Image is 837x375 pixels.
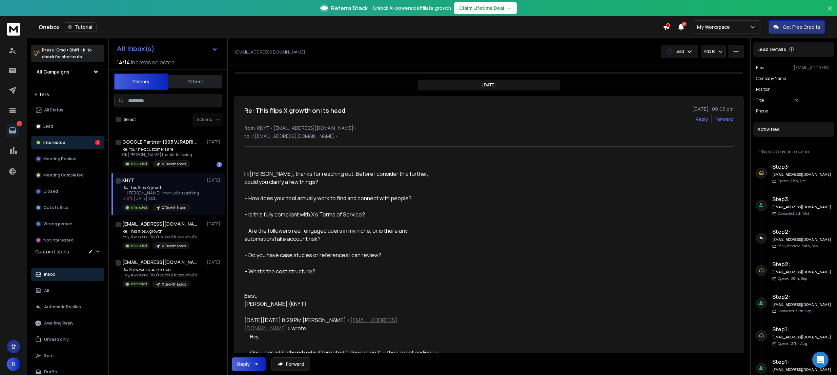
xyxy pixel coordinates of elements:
p: Company Name [756,76,786,81]
button: Reply [232,357,266,371]
p: Lead [675,49,684,54]
h6: [EMAIL_ADDRESS][DOMAIN_NAME] [772,270,832,275]
p: Out of office [43,205,68,210]
button: B [7,357,20,371]
p: Hi [PERSON_NAME], thanks for reaching [122,190,199,196]
span: 27th, Aug [791,341,807,346]
p: 1 [17,121,22,126]
h1: GOOGLE Partner 1995 VJRADRICK FCC Lic Streamer [122,139,197,145]
p: Interested [131,205,147,210]
p: [DATE] [207,221,222,227]
p: Meeting Booked [43,156,77,162]
p: to: <[EMAIL_ADDRESS][DOMAIN_NAME]> [244,133,734,140]
p: Not Interested [43,237,74,243]
p: Lead Details [757,46,786,53]
div: Forward [714,116,734,123]
div: [PERSON_NAME] (KNYT) [244,300,442,308]
h6: [EMAIL_ADDRESS][DOMAIN_NAME] [772,172,832,177]
div: [DATE][DATE] 8:29 PM [PERSON_NAME] < > wrote: [244,316,442,332]
span: 14 / 14 [117,58,130,66]
p: Interested [131,282,147,287]
div: 1 [217,162,222,167]
h1: All Campaigns [37,68,69,75]
div: Onebox [39,22,663,32]
p: [DATE] [482,82,496,88]
h6: Step 2 : [772,260,832,268]
h1: Re: This flips X growth on its head [244,106,345,115]
h1: KNYT [122,177,134,184]
p: – How does your tool actually work to find and connect with people? [244,194,442,202]
h6: [EMAIL_ADDRESS][DOMAIN_NAME] [772,302,832,307]
button: All Inbox(s) [111,42,223,56]
span: 47 days in sequence [773,149,810,154]
p: Sent [44,353,54,358]
p: Hi [PERSON_NAME], thanks for reaching out. Before I consider this further, could you clarify a fe... [244,170,442,186]
p: Drafts [44,369,57,375]
h1: All Inbox(s) [117,45,155,52]
p: Position [756,87,771,92]
p: Contacted [778,211,809,216]
span: Draft: [122,195,133,201]
p: – Are the followers real, engaged users in my niche, or is there any automation/fake account risk? [244,227,442,243]
button: Others [168,74,222,89]
button: Inbox [31,268,104,281]
button: Meeting Booked [31,152,104,166]
button: Automatic Replies [31,300,104,314]
p: Unread only [44,337,69,342]
span: 6th, Oct [795,211,809,216]
p: X Growth Leads [162,282,186,287]
p: Phone [756,108,768,114]
div: One user added of targeted followers on X — their exact audience — in just weeks. [250,349,442,365]
p: Re: Grow your audience on [122,267,197,272]
p: Unlock AI-powered affiliate growth [373,5,451,12]
h1: [EMAIL_ADDRESS][DOMAIN_NAME] [122,221,197,227]
h6: Step 1 : [772,325,832,333]
p: X Growth Leads [162,162,186,167]
p: Ok [PERSON_NAME] thanks for being [122,152,192,158]
strong: hundreds [290,349,315,356]
button: Claim Lifetime Deal→ [454,2,517,14]
span: Cmd + Shift + k [55,46,86,54]
p: [EMAIL_ADDRESS][DOMAIN_NAME] [794,65,832,70]
p: Meeting Completed [43,172,84,178]
div: Best, [244,153,442,300]
button: Not Interested [31,233,104,247]
h6: [EMAIL_ADDRESS][DOMAIN_NAME] [772,205,832,210]
h3: Inboxes selected [131,58,175,66]
button: Awaiting Reply [31,316,104,330]
p: title [756,98,764,103]
span: 13th, Oct [791,179,806,183]
h6: Step 3 : [772,195,832,203]
span: [DATE], Oct ... [134,195,158,201]
button: Lead [31,120,104,133]
h3: Custom Labels [35,248,69,255]
h6: Step 2 : [772,293,832,301]
span: 17 [682,22,687,26]
span: 30th, Sep [802,244,818,248]
div: 2 [95,140,100,145]
button: Out of office [31,201,104,214]
button: Close banner [825,4,834,20]
h6: Step 1 : [772,358,832,366]
span: → [507,5,512,12]
button: Sent [31,349,104,362]
p: [DATE] [207,178,222,183]
p: My Workspace [697,24,733,30]
p: [DATE] : 09:06 pm [692,106,734,112]
p: [DATE] [207,139,222,145]
p: Press to check for shortcuts. [42,47,92,60]
button: All Campaigns [31,65,104,79]
p: X Growth Leads [162,205,186,210]
h1: [EMAIL_ADDRESS][DOMAIN_NAME] [122,259,197,266]
h3: Filters [31,90,104,99]
p: Opened [778,341,807,346]
p: Get Free Credits [783,24,820,30]
button: All [31,284,104,297]
p: Opened [778,276,807,281]
p: Opened [778,179,806,184]
p: Awaiting Reply [44,320,74,326]
button: Forward [271,357,310,371]
p: All [44,288,49,293]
